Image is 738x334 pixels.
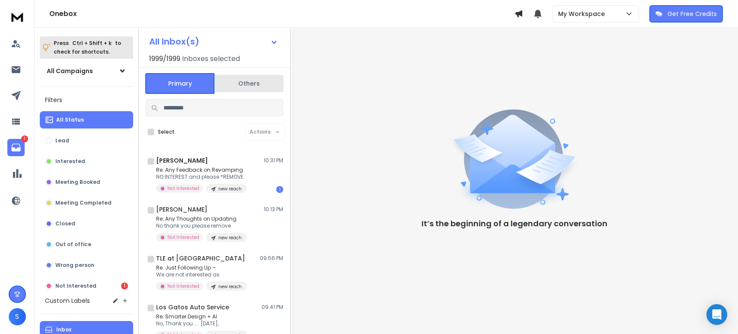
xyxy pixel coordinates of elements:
h1: [PERSON_NAME] [156,205,208,214]
p: new reach [218,186,242,192]
button: Meeting Completed [40,194,133,212]
h1: All Campaigns [47,67,93,75]
p: Closed [55,220,75,227]
h1: TLE at [GEOGRAPHIC_DATA] [156,254,245,263]
a: 1 [7,139,25,156]
p: My Workspace [558,10,608,18]
p: 09:56 PM [260,255,283,262]
p: Press to check for shortcuts. [54,39,121,56]
h3: Filters [40,94,133,106]
button: Closed [40,215,133,232]
span: 1999 / 1999 [149,54,180,64]
button: Interested [40,153,133,170]
p: Meeting Completed [55,199,112,206]
img: logo [9,9,26,25]
button: S [9,308,26,325]
div: Open Intercom Messenger [706,304,727,325]
button: All Campaigns [40,62,133,80]
p: No, Thank you..... [DATE], [156,320,247,327]
p: We are not interested as [156,271,247,278]
p: NO INTEREST and please *REMOVE [156,173,247,180]
p: 10:13 PM [264,206,283,213]
p: Inbox [56,326,71,333]
button: All Status [40,111,133,128]
p: No thank you please remove [156,222,247,229]
h3: Inboxes selected [182,54,240,64]
div: 1 [121,283,128,289]
p: Not Interested [167,283,199,289]
button: All Inbox(s) [142,33,285,50]
p: 09:41 PM [262,304,283,311]
h1: All Inbox(s) [149,37,199,46]
h1: [PERSON_NAME] [156,156,208,165]
p: Re: Smarter Design + AI [156,313,247,320]
p: Meeting Booked [55,179,100,186]
p: Lead [55,137,69,144]
p: Wrong person [55,262,94,269]
div: 1 [276,186,283,193]
button: Primary [145,73,214,94]
h1: Onebox [49,9,514,19]
button: Out of office [40,236,133,253]
button: Not Interested1 [40,277,133,295]
p: Interested [55,158,85,165]
label: Select [158,128,175,135]
button: Get Free Credits [649,5,723,22]
p: Re: Any Feedback on Revamping [156,167,247,173]
h1: Los Gatos Auto Service [156,303,229,312]
button: Meeting Booked [40,173,133,191]
h3: Custom Labels [45,296,90,305]
p: new reach [218,283,242,290]
button: Others [214,74,284,93]
p: Not Interested [167,234,199,241]
p: 10:31 PM [264,157,283,164]
span: Ctrl + Shift + k [71,38,113,48]
p: 1 [21,135,28,142]
p: Re: Any Thoughts on Updating [156,215,247,222]
p: new reach [218,234,242,241]
p: Not Interested [167,185,199,192]
p: All Status [56,116,84,123]
p: Get Free Credits [668,10,717,18]
p: It’s the beginning of a legendary conversation [422,218,607,230]
p: Out of office [55,241,91,248]
button: Lead [40,132,133,149]
p: Re: Just Following Up – [156,264,247,271]
p: Not Interested [55,283,96,289]
button: Wrong person [40,257,133,274]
